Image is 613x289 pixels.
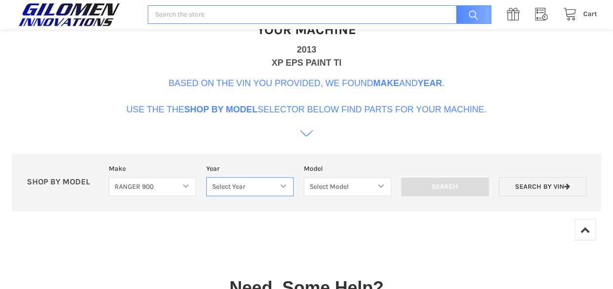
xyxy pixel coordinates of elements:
a: Cart [558,8,597,20]
a: Search by VIN [499,177,586,196]
input: Search the store [148,5,491,24]
h1: Your Machine [257,21,356,38]
input: Search [401,178,489,196]
div: XP EPS PAINT TI [272,56,341,70]
img: GILOMEN INNOVATIONS [16,2,123,27]
span: Cart [583,10,597,18]
label: Make [109,163,196,174]
a: GILOMEN INNOVATIONS [16,2,138,27]
label: Year [206,163,294,174]
input: Search [451,5,491,24]
label: Model [304,163,391,174]
div: 2013 [297,43,316,56]
b: Shop By Model [184,105,257,114]
b: Year [417,78,442,88]
p: SHOP BY MODEL [22,177,104,187]
p: Based on the VIN you provided, we found and . Use the the selector below find parts for your mach... [126,77,487,116]
b: Make [373,78,399,88]
a: Top of Page [574,219,596,240]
